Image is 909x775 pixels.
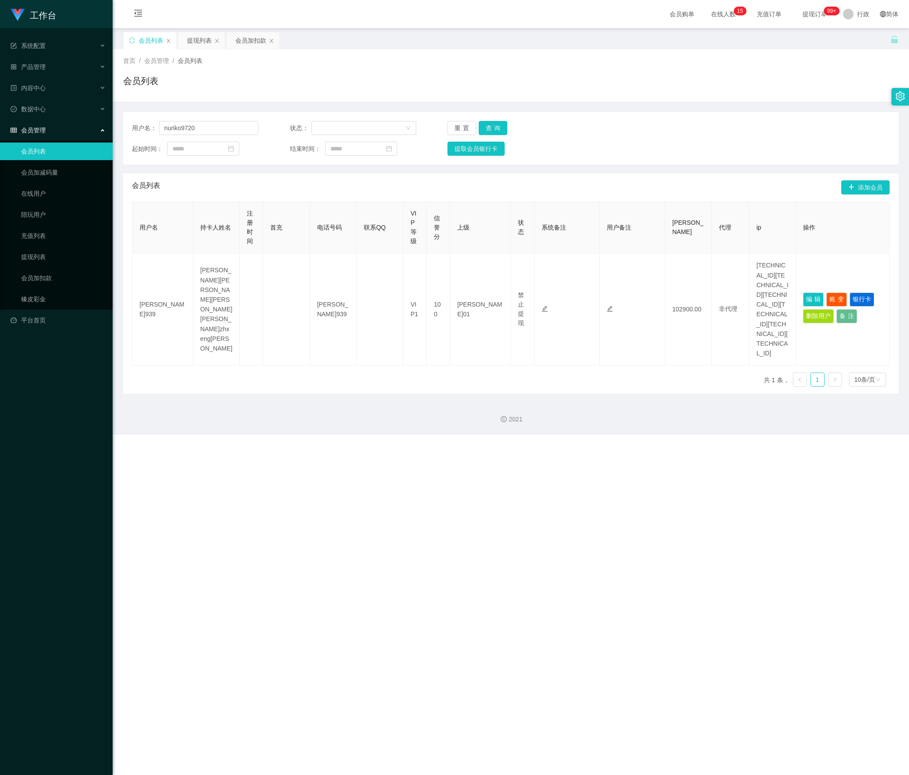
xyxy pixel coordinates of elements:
a: 图标：仪表板平台首页 [11,311,106,329]
font: 5 [740,8,743,14]
font: 充值订单 [757,11,781,18]
i: 图标： 表格 [11,127,17,133]
font: [PERSON_NAME] [200,315,231,332]
font: [TECHNICAL_ID] [756,271,788,298]
font: 工作台 [30,11,56,20]
i: 图标：编辑 [542,306,548,312]
font: 电话号码 [317,224,342,231]
font: [TECHNICAL_ID] [756,330,788,357]
font: 状态 [518,219,524,235]
img: logo.9652507e.png [11,9,25,21]
button: 账变 [826,292,847,307]
font: [PERSON_NAME] [200,276,230,303]
font: 用户名： [132,124,157,132]
font: 10条/页 [854,376,875,383]
font: 会员加扣款 [235,37,266,44]
a: 在线用户 [21,185,106,202]
font: 首充 [270,224,282,231]
font: [TECHNICAL_ID] [756,320,786,337]
i: 图标： 解锁 [891,36,898,44]
a: 橡皮彩金 [21,290,106,308]
font: VIP1 [411,301,418,318]
font: VIP等级 [411,210,417,245]
font: 系统备注 [542,224,566,231]
font: [PERSON_NAME]939 [139,301,184,318]
i: 图标：版权 [501,416,507,422]
font: 用户备注 [607,224,631,231]
font: 简体 [886,11,898,18]
font: 共 1 条， [764,377,789,384]
font: 会员列表 [123,76,158,86]
button: 图标: 加号添加会员 [841,180,890,194]
font: 代理 [719,224,731,231]
i: 图标： 下 [876,377,881,383]
font: 会员管理 [21,127,46,134]
font: 100 [434,301,441,318]
font: [PERSON_NAME] [672,219,704,235]
font: [TECHNICAL_ID] [756,301,788,327]
font: 首页 [123,57,136,64]
i: 图标： 关闭 [269,38,274,44]
sup: 15 [733,7,746,15]
font: 会员购单 [670,11,694,18]
i: 图标：个人资料 [11,85,17,91]
i: 图标： 左 [797,377,803,382]
i: 图标： 关闭 [166,38,171,44]
button: 备注 [836,309,857,323]
div: 10条/页 [854,373,875,386]
p: 1 [737,7,740,15]
button: 提取会员银行卡 [447,142,505,156]
font: 2021 [509,416,522,423]
a: 会员加减码量 [21,164,106,181]
li: 下一页 [828,373,842,387]
font: 起始时间： [132,145,163,152]
i: 图标： 右 [832,377,838,382]
i: 图标: 菜单折叠 [123,0,153,29]
font: 数据中心 [21,106,46,113]
font: 会员列表 [139,37,163,44]
font: 上级 [457,224,469,231]
i: 图标：同步 [129,37,135,44]
i: 图标: 检查-圆圈-o [11,106,17,112]
font: 禁止提现 [518,292,524,326]
font: 非代理 [719,305,737,312]
button: 删除用户 [803,309,834,323]
font: 102900.00 [672,306,701,313]
font: zhxeng [200,325,229,342]
a: 陪玩用户 [21,206,106,223]
font: 结束时间： [290,145,321,152]
font: 操作 [803,224,815,231]
i: 图标： 下 [406,125,411,132]
font: 提现列表 [187,37,212,44]
font: 在线人数 [711,11,736,18]
font: 持卡人姓名 [200,224,231,231]
font: [PERSON_NAME]939 [317,301,348,318]
font: 系统配置 [21,42,46,49]
font: 提现订单 [803,11,827,18]
i: 图标: 全球 [880,11,886,17]
a: 提现列表 [21,248,106,266]
a: 充值列表 [21,227,106,245]
font: [PERSON_NAME] [200,296,232,313]
font: / [139,57,141,64]
font: ip [756,224,761,231]
font: 用户名 [139,224,158,231]
i: 图标：编辑 [607,306,613,312]
li: 上一页 [793,373,807,387]
i: 图标： 表格 [11,43,17,49]
font: 产品管理 [21,63,46,70]
sup: 1058 [824,7,839,15]
font: 注册时间 [247,210,253,245]
button: 查询 [479,121,507,135]
font: 内容中心 [21,84,46,91]
font: [PERSON_NAME] [200,267,231,283]
font: 会员列表 [132,182,160,189]
font: 会员列表 [178,57,202,64]
button: 重置 [447,121,476,135]
li: 1 [810,373,825,387]
font: 行政 [857,11,869,18]
i: 图标：设置 [895,91,905,101]
i: 图标: appstore-o [11,64,17,70]
font: 状态： [290,124,308,132]
font: [PERSON_NAME] [200,335,232,352]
